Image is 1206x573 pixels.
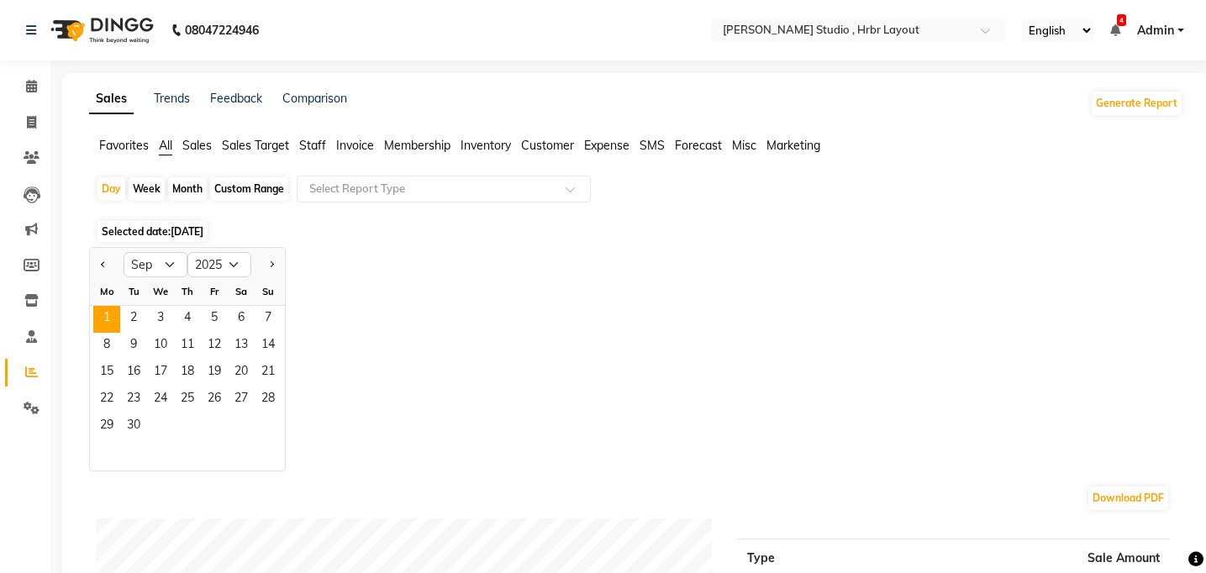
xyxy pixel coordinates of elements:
[97,177,125,201] div: Day
[228,306,255,333] div: Saturday, September 6, 2025
[201,333,228,360] div: Friday, September 12, 2025
[255,360,282,386] span: 21
[222,138,289,153] span: Sales Target
[201,386,228,413] div: Friday, September 26, 2025
[228,306,255,333] span: 6
[154,91,190,106] a: Trends
[174,386,201,413] div: Thursday, September 25, 2025
[99,138,149,153] span: Favorites
[159,138,172,153] span: All
[120,333,147,360] span: 9
[120,278,147,305] div: Tu
[93,333,120,360] span: 8
[174,278,201,305] div: Th
[147,386,174,413] div: Wednesday, September 24, 2025
[282,91,347,106] a: Comparison
[147,360,174,386] div: Wednesday, September 17, 2025
[1137,22,1174,39] span: Admin
[336,138,374,153] span: Invoice
[168,177,207,201] div: Month
[201,306,228,333] div: Friday, September 5, 2025
[120,360,147,386] div: Tuesday, September 16, 2025
[182,138,212,153] span: Sales
[255,333,282,360] div: Sunday, September 14, 2025
[174,360,201,386] div: Thursday, September 18, 2025
[120,386,147,413] div: Tuesday, September 23, 2025
[1088,486,1168,510] button: Download PDF
[174,306,201,333] div: Thursday, September 4, 2025
[93,360,120,386] span: 15
[93,333,120,360] div: Monday, September 8, 2025
[201,386,228,413] span: 26
[147,306,174,333] div: Wednesday, September 3, 2025
[124,252,187,277] select: Select month
[228,360,255,386] div: Saturday, September 20, 2025
[147,386,174,413] span: 24
[147,333,174,360] div: Wednesday, September 10, 2025
[201,306,228,333] span: 5
[93,306,120,333] div: Monday, September 1, 2025
[187,252,251,277] select: Select year
[228,386,255,413] div: Saturday, September 27, 2025
[210,177,288,201] div: Custom Range
[120,413,147,440] span: 30
[228,278,255,305] div: Sa
[93,360,120,386] div: Monday, September 15, 2025
[255,360,282,386] div: Sunday, September 21, 2025
[147,306,174,333] span: 3
[174,386,201,413] span: 25
[521,138,574,153] span: Customer
[640,138,665,153] span: SMS
[93,413,120,440] div: Monday, September 29, 2025
[228,333,255,360] span: 13
[174,360,201,386] span: 18
[171,225,203,238] span: [DATE]
[584,138,629,153] span: Expense
[174,333,201,360] div: Thursday, September 11, 2025
[97,251,110,278] button: Previous month
[201,360,228,386] div: Friday, September 19, 2025
[255,306,282,333] span: 7
[228,333,255,360] div: Saturday, September 13, 2025
[255,306,282,333] div: Sunday, September 7, 2025
[93,306,120,333] span: 1
[120,306,147,333] span: 2
[1117,14,1126,26] span: 4
[93,413,120,440] span: 29
[1110,23,1120,38] a: 4
[120,306,147,333] div: Tuesday, September 2, 2025
[185,7,259,54] b: 08047224946
[201,333,228,360] span: 12
[228,386,255,413] span: 27
[147,333,174,360] span: 10
[174,306,201,333] span: 4
[147,360,174,386] span: 17
[201,360,228,386] span: 19
[93,386,120,413] span: 22
[265,251,278,278] button: Next month
[174,333,201,360] span: 11
[93,278,120,305] div: Mo
[210,91,262,106] a: Feedback
[766,138,820,153] span: Marketing
[97,221,208,242] span: Selected date:
[120,413,147,440] div: Tuesday, September 30, 2025
[255,333,282,360] span: 14
[93,386,120,413] div: Monday, September 22, 2025
[120,333,147,360] div: Tuesday, September 9, 2025
[147,278,174,305] div: We
[129,177,165,201] div: Week
[89,84,134,114] a: Sales
[120,386,147,413] span: 23
[384,138,450,153] span: Membership
[228,360,255,386] span: 20
[255,386,282,413] span: 28
[120,360,147,386] span: 16
[201,278,228,305] div: Fr
[461,138,511,153] span: Inventory
[1092,92,1182,115] button: Generate Report
[255,278,282,305] div: Su
[732,138,756,153] span: Misc
[299,138,326,153] span: Staff
[43,7,158,54] img: logo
